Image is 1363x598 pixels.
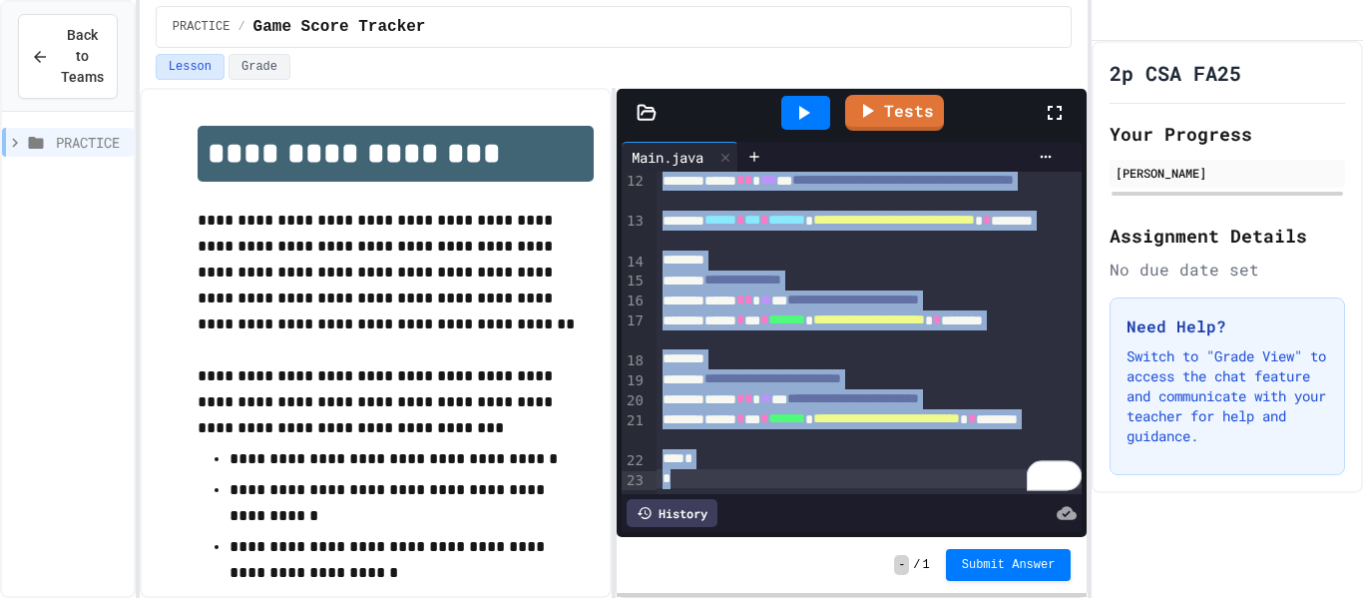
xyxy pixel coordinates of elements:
button: Back to Teams [18,14,118,99]
div: 21 [622,411,647,451]
h2: Your Progress [1110,120,1345,148]
h2: Assignment Details [1110,222,1345,250]
h3: Need Help? [1127,314,1328,338]
div: 12 [622,172,647,212]
div: Main.java [622,147,713,168]
div: 19 [622,371,647,391]
p: Switch to "Grade View" to access the chat feature and communicate with your teacher for help and ... [1127,346,1328,446]
span: / [237,19,244,35]
div: [PERSON_NAME] [1116,164,1339,182]
div: 13 [622,212,647,252]
button: Lesson [156,54,225,80]
button: Submit Answer [946,549,1072,581]
span: 1 [923,557,930,573]
div: 15 [622,272,647,292]
div: No due date set [1110,258,1345,282]
span: Back to Teams [61,25,104,88]
span: PRACTICE [173,19,230,35]
div: 18 [622,351,647,371]
h1: 2p CSA FA25 [1110,59,1241,87]
span: / [913,557,920,573]
div: 16 [622,292,647,311]
div: History [627,499,717,527]
span: Submit Answer [962,557,1056,573]
div: 20 [622,391,647,411]
span: - [894,555,909,575]
div: 17 [622,311,647,351]
div: 22 [622,451,647,471]
a: Tests [845,95,944,131]
div: Main.java [622,142,738,172]
div: 14 [622,253,647,273]
button: Grade [228,54,290,80]
span: PRACTICE [56,132,126,153]
div: 23 [622,471,647,491]
span: Game Score Tracker [253,15,426,39]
